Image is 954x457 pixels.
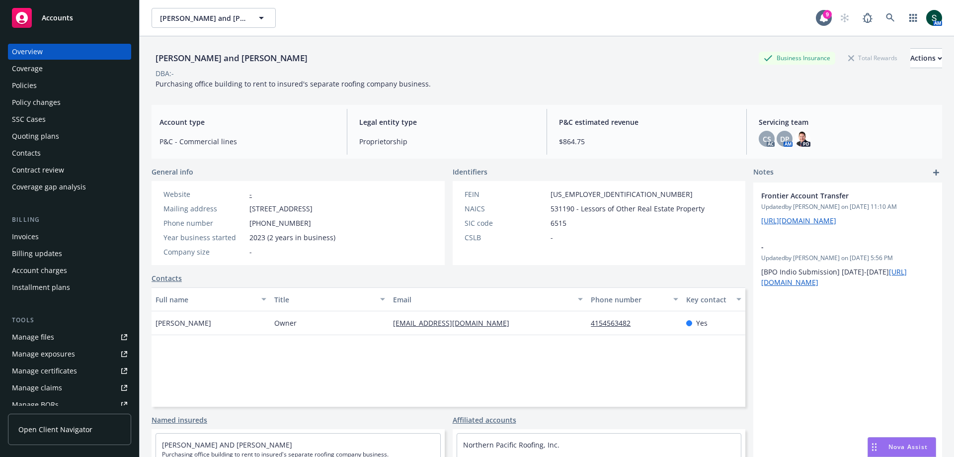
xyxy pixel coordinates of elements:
a: Manage exposures [8,346,131,362]
div: Mailing address [163,203,245,214]
div: Frontier Account TransferUpdatedby [PERSON_NAME] on [DATE] 11:10 AM[URL][DOMAIN_NAME] [753,183,942,234]
a: Policies [8,78,131,93]
div: Manage files [12,329,54,345]
span: Open Client Navigator [18,424,92,435]
span: Purchasing office building to rent to insured's separate roofing company business. [156,79,431,89]
div: Manage claims [12,380,62,396]
a: Coverage [8,61,131,77]
span: - [551,232,553,243]
a: Accounts [8,4,131,32]
div: Year business started [163,232,245,243]
div: Phone number [591,294,667,305]
div: Account charges [12,263,67,278]
div: Billing [8,215,131,225]
button: Email [389,287,587,311]
div: Quoting plans [12,128,59,144]
a: Contacts [8,145,131,161]
span: Yes [696,318,708,328]
span: 6515 [551,218,566,228]
a: Switch app [903,8,923,28]
div: Coverage [12,61,43,77]
a: Quoting plans [8,128,131,144]
a: SSC Cases [8,111,131,127]
div: Billing updates [12,246,62,262]
div: -Updatedby [PERSON_NAME] on [DATE] 5:56 PM[BPO Indio Submission] [DATE]-[DATE][URL][DOMAIN_NAME] [753,234,942,295]
button: Nova Assist [868,437,936,457]
a: add [930,167,942,179]
span: Nova Assist [888,443,928,451]
div: SSC Cases [12,111,46,127]
button: Phone number [587,287,682,311]
div: Policy changes [12,94,61,110]
a: Manage BORs [8,397,131,413]
a: Policy changes [8,94,131,110]
div: NAICS [465,203,547,214]
div: Coverage gap analysis [12,179,86,195]
a: [URL][DOMAIN_NAME] [761,216,836,225]
a: Contract review [8,162,131,178]
div: Drag to move [868,438,880,457]
a: Report a Bug [858,8,877,28]
div: Email [393,294,572,305]
a: Named insureds [152,415,207,425]
span: CS [763,134,771,144]
div: Manage exposures [12,346,75,362]
span: Notes [753,167,774,179]
a: 4154563482 [591,318,638,328]
a: Account charges [8,263,131,278]
a: Overview [8,44,131,60]
span: Updated by [PERSON_NAME] on [DATE] 5:56 PM [761,254,934,263]
div: CSLB [465,232,547,243]
span: 2023 (2 years in business) [249,232,335,243]
a: Start snowing [835,8,855,28]
span: - [249,247,252,257]
div: Contract review [12,162,64,178]
a: Manage files [8,329,131,345]
span: [PHONE_NUMBER] [249,218,311,228]
div: Tools [8,315,131,325]
span: Account type [159,117,335,127]
img: photo [795,131,810,147]
a: Contacts [152,273,182,283]
span: P&C estimated revenue [559,117,734,127]
div: Actions [910,49,942,68]
div: Website [163,189,245,199]
span: [PERSON_NAME] [156,318,211,328]
span: P&C - Commercial lines [159,136,335,147]
div: Business Insurance [759,52,835,64]
span: Legal entity type [359,117,535,127]
span: Accounts [42,14,73,22]
a: Manage certificates [8,363,131,379]
span: [STREET_ADDRESS] [249,203,313,214]
a: Installment plans [8,279,131,295]
div: Key contact [686,294,730,305]
img: photo [926,10,942,26]
a: Northern Pacific Roofing, Inc. [463,440,559,450]
button: Key contact [682,287,745,311]
p: [BPO Indio Submission] [DATE]-[DATE] [761,267,934,287]
span: General info [152,167,193,177]
button: Actions [910,48,942,68]
div: Invoices [12,229,39,245]
span: $864.75 [559,136,734,147]
div: Manage BORs [12,397,59,413]
a: Search [880,8,900,28]
button: Title [270,287,389,311]
a: Coverage gap analysis [8,179,131,195]
div: Full name [156,294,255,305]
div: FEIN [465,189,547,199]
div: Policies [12,78,37,93]
span: 531190 - Lessors of Other Real Estate Property [551,203,705,214]
span: [US_EMPLOYER_IDENTIFICATION_NUMBER] [551,189,693,199]
a: - [249,189,252,199]
div: 9 [823,10,832,19]
div: Manage certificates [12,363,77,379]
a: [EMAIL_ADDRESS][DOMAIN_NAME] [393,318,517,328]
a: Manage claims [8,380,131,396]
div: SIC code [465,218,547,228]
a: Affiliated accounts [453,415,516,425]
a: Invoices [8,229,131,245]
div: Total Rewards [843,52,902,64]
div: Company size [163,247,245,257]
